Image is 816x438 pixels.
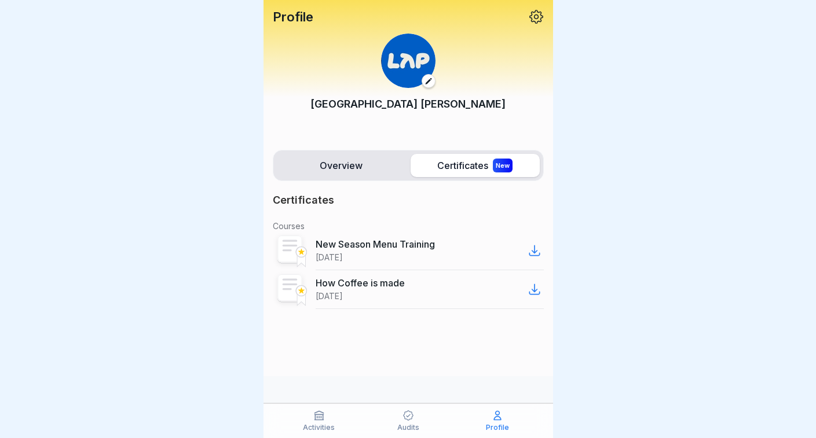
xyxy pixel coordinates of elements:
p: New Season Menu Training [316,238,435,250]
p: [DATE] [316,252,343,263]
img: w1n62d9c1m8dr293gbm2xwec.png [381,34,436,88]
p: [GEOGRAPHIC_DATA] [PERSON_NAME] [310,96,506,112]
p: Activities [303,424,335,432]
p: How Coffee is made [316,277,405,289]
p: Certificates [273,193,334,207]
div: New [493,159,513,172]
p: Profile [273,9,313,24]
p: Courses [273,221,544,231]
p: [DATE] [316,291,343,301]
label: Overview [277,154,406,177]
p: Audits [397,424,419,432]
label: Certificates [411,154,540,177]
p: Profile [486,424,509,432]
